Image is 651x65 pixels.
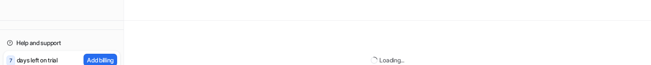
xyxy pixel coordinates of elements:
div: Loading... [379,55,404,65]
a: Help and support [3,37,120,49]
p: 7 [9,57,12,65]
p: days left on trial [17,55,58,65]
p: Add billing [87,55,114,65]
a: Chat [3,26,120,38]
